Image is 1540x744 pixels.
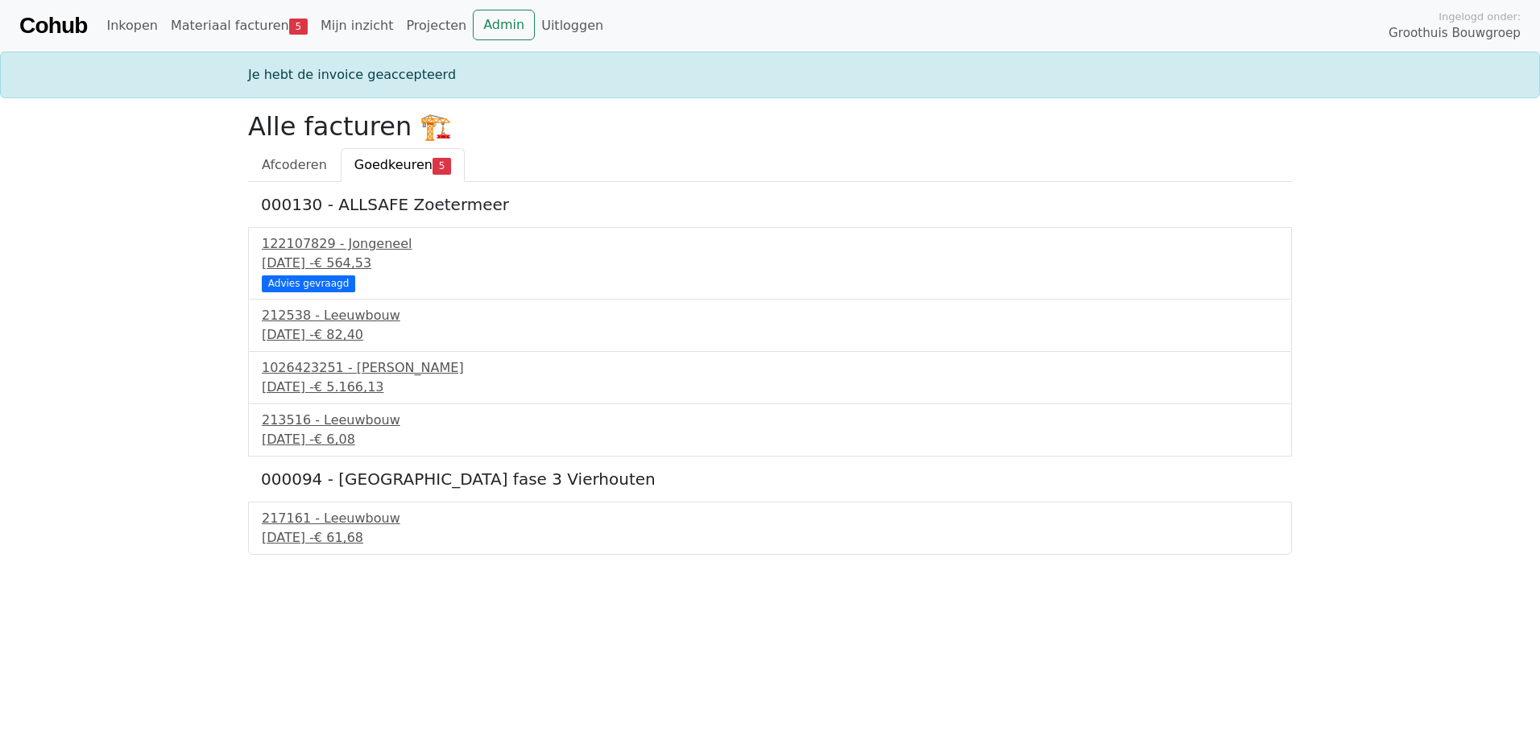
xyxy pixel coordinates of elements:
div: [DATE] - [262,430,1278,449]
a: 217161 - Leeuwbouw[DATE] -€ 61,68 [262,509,1278,548]
span: € 82,40 [314,327,363,342]
div: 213516 - Leeuwbouw [262,411,1278,430]
div: Advies gevraagd [262,275,355,291]
a: Projecten [399,10,473,42]
a: 213516 - Leeuwbouw[DATE] -€ 6,08 [262,411,1278,449]
div: [DATE] - [262,378,1278,397]
span: € 564,53 [314,255,371,271]
a: Afcoderen [248,148,341,182]
span: Goedkeuren [354,157,433,172]
div: 122107829 - Jongeneel [262,234,1278,254]
a: Goedkeuren5 [341,148,465,182]
span: Ingelogd onder: [1439,9,1521,24]
a: Inkopen [100,10,164,42]
a: Materiaal facturen5 [164,10,314,42]
a: Cohub [19,6,87,45]
h5: 000094 - [GEOGRAPHIC_DATA] fase 3 Vierhouten [261,469,1279,489]
div: 217161 - Leeuwbouw [262,509,1278,528]
span: 5 [289,19,308,35]
h2: Alle facturen 🏗️ [248,111,1292,142]
a: Mijn inzicht [314,10,400,42]
span: € 61,68 [314,530,363,545]
div: 1026423251 - [PERSON_NAME] [262,358,1278,378]
div: [DATE] - [262,254,1278,273]
a: Admin [473,10,535,40]
span: € 5.166,13 [314,379,384,395]
a: Uitloggen [535,10,610,42]
div: [DATE] - [262,528,1278,548]
span: € 6,08 [314,432,355,447]
a: 212538 - Leeuwbouw[DATE] -€ 82,40 [262,306,1278,345]
div: 212538 - Leeuwbouw [262,306,1278,325]
span: Afcoderen [262,157,327,172]
div: [DATE] - [262,325,1278,345]
span: 5 [433,158,451,174]
a: 1026423251 - [PERSON_NAME][DATE] -€ 5.166,13 [262,358,1278,397]
span: Groothuis Bouwgroep [1389,24,1521,43]
div: Je hebt de invoice geaccepteerd [238,65,1302,85]
h5: 000130 - ALLSAFE Zoetermeer [261,195,1279,214]
a: 122107829 - Jongeneel[DATE] -€ 564,53 Advies gevraagd [262,234,1278,290]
